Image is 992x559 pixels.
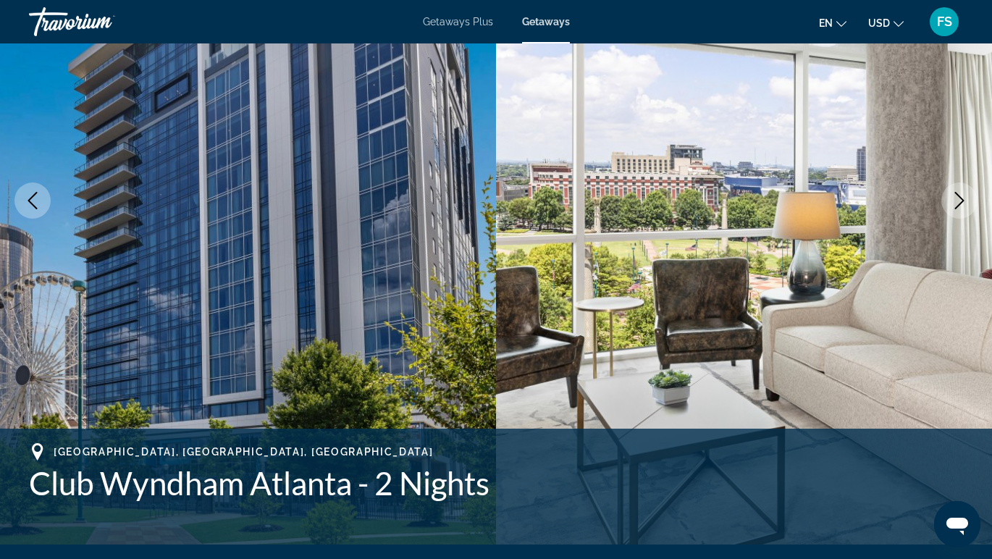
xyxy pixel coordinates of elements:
span: USD [868,17,890,29]
iframe: Button to launch messaging window [934,501,980,547]
h1: Club Wyndham Atlanta - 2 Nights [29,464,963,502]
a: Getaways Plus [423,16,493,28]
button: Change language [819,12,846,33]
a: Getaways [522,16,570,28]
button: Next image [941,182,978,219]
span: FS [937,14,952,29]
button: Previous image [14,182,51,219]
button: Change currency [868,12,904,33]
span: [GEOGRAPHIC_DATA], [GEOGRAPHIC_DATA], [GEOGRAPHIC_DATA] [54,446,433,458]
span: en [819,17,833,29]
a: Travorium [29,3,174,41]
button: User Menu [925,7,963,37]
